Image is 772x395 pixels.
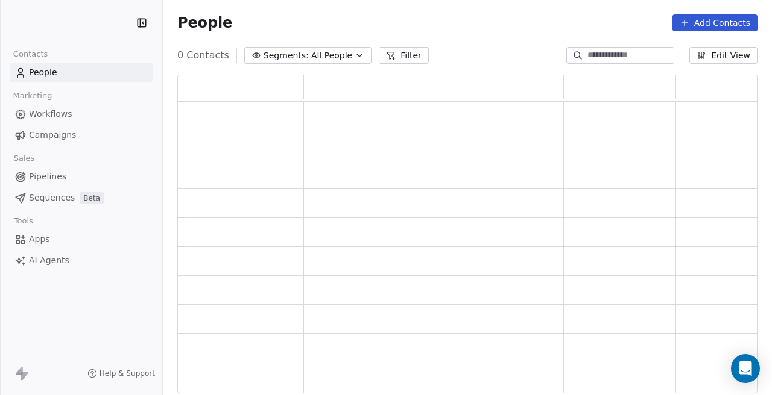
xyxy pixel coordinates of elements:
[10,188,153,208] a: SequencesBeta
[177,14,232,32] span: People
[264,49,309,62] span: Segments:
[100,369,155,378] span: Help & Support
[29,66,57,79] span: People
[10,250,153,270] a: AI Agents
[29,233,50,246] span: Apps
[10,229,153,249] a: Apps
[80,192,104,204] span: Beta
[87,369,155,378] a: Help & Support
[10,63,153,82] a: People
[731,354,760,383] div: Open Intercom Messenger
[311,49,352,62] span: All People
[29,170,66,183] span: Pipelines
[379,47,429,64] button: Filter
[8,45,53,63] span: Contacts
[8,212,38,230] span: Tools
[689,47,758,64] button: Edit View
[8,87,57,105] span: Marketing
[29,108,72,120] span: Workflows
[8,149,40,167] span: Sales
[29,191,75,204] span: Sequences
[177,48,229,63] span: 0 Contacts
[10,167,153,187] a: Pipelines
[29,254,69,267] span: AI Agents
[29,129,76,142] span: Campaigns
[10,104,153,124] a: Workflows
[10,125,153,145] a: Campaigns
[672,14,758,31] button: Add Contacts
